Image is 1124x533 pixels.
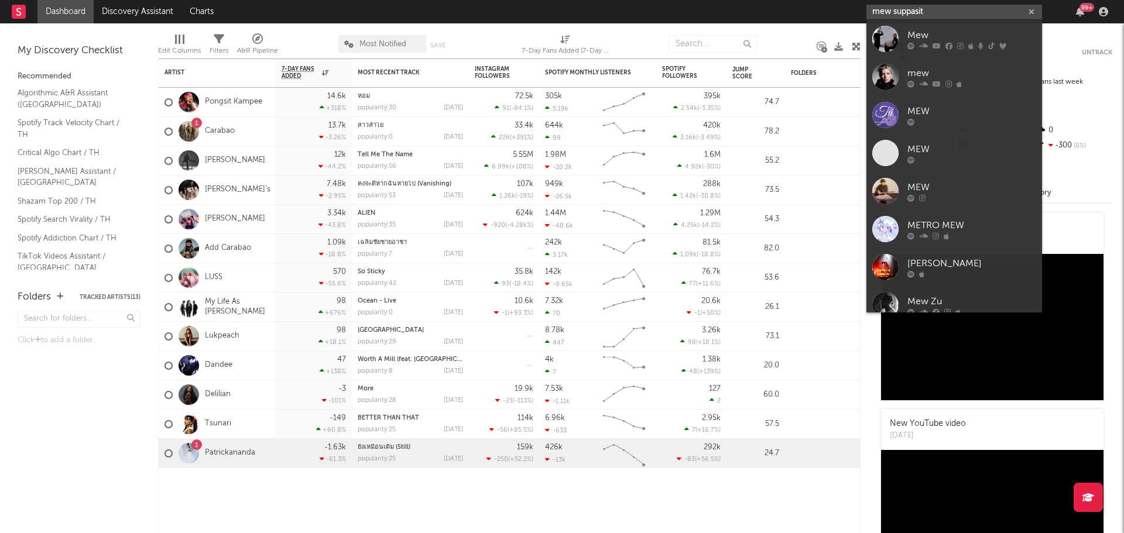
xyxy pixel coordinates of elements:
[673,250,721,258] div: ( )
[702,356,721,363] div: 1.38k
[483,221,533,229] div: ( )
[494,309,533,317] div: ( )
[358,298,463,304] div: Ocean - Live
[18,146,129,159] a: Critical Algo Chart / TH
[358,122,463,129] div: สาวลำไย
[522,29,609,63] div: 7-Day Fans Added (7-Day Fans Added)
[205,97,262,107] a: Pongsit Kampee
[545,122,563,129] div: 644k
[673,221,721,229] div: ( )
[732,183,779,197] div: 73.5
[320,104,346,112] div: +318 %
[444,339,463,345] div: [DATE]
[866,20,1042,58] a: Mew
[358,210,375,216] a: ALIEN
[319,133,346,141] div: -3.26 %
[318,338,346,346] div: +18.1 %
[491,133,533,141] div: ( )
[358,152,413,158] a: Tell Me The Name
[866,96,1042,134] a: MEW
[598,117,650,146] svg: Chart title
[330,414,346,422] div: -149
[907,218,1036,232] div: METRO MEW
[680,193,696,200] span: 1.42k
[337,297,346,305] div: 98
[907,294,1036,308] div: Mew Zu
[688,339,696,346] span: 98
[677,163,721,170] div: ( )
[545,397,570,405] div: -1.11k
[518,414,533,422] div: 114k
[677,455,721,463] div: ( )
[492,192,533,200] div: ( )
[358,210,463,216] div: ALIEN
[327,209,346,217] div: 3.34k
[698,135,719,141] span: -3.49 %
[358,456,396,462] div: popularity: 25
[545,427,567,434] div: -633
[358,386,373,392] a: More
[358,181,463,187] div: คงจะดีหากฉันหายไป (Vanishing)
[598,234,650,263] svg: Chart title
[511,281,532,287] span: -18.4 %
[165,69,252,76] div: Artist
[358,368,393,374] div: popularity: 8
[358,280,396,287] div: popularity: 42
[205,156,265,166] a: [PERSON_NAME]
[545,443,563,451] div: 426k
[673,133,721,141] div: ( )
[358,239,407,246] a: เฉลิมชัยชายอาชา
[732,388,779,402] div: 60.0
[598,293,650,322] svg: Chart title
[545,385,563,393] div: 7.53k
[1080,3,1094,12] div: 99 +
[907,180,1036,194] div: MEW
[205,419,231,429] a: Tsunari
[732,271,779,285] div: 53.6
[18,44,140,58] div: My Discovery Checklist
[699,222,719,229] span: -14.2 %
[673,192,721,200] div: ( )
[717,398,721,404] span: 2
[515,297,533,305] div: 10.6k
[444,427,463,433] div: [DATE]
[1082,47,1112,59] button: Untrack
[509,427,532,434] span: +85.5 %
[359,40,406,48] span: Most Notified
[282,66,319,80] span: 7-Day Fans Added
[545,356,554,363] div: 4k
[545,414,565,422] div: 6.96k
[685,164,702,170] span: 4.92k
[18,165,129,189] a: [PERSON_NAME] Assistant / [GEOGRAPHIC_DATA]
[494,280,533,287] div: ( )
[510,456,532,463] span: +52.2 %
[324,443,346,451] div: -1.63k
[358,93,463,99] div: หอม
[502,281,509,287] span: 93
[704,443,721,451] div: 292k
[680,135,696,141] span: 3.16k
[545,339,564,346] div: 447
[907,142,1036,156] div: MEW
[545,105,568,112] div: 5.19k
[358,163,396,170] div: popularity: 56
[545,310,560,317] div: 70
[866,5,1042,19] input: Search for artists
[702,326,721,334] div: 3.26k
[358,269,385,275] a: So Sticky
[358,269,463,275] div: So Sticky
[1034,138,1112,153] div: -300
[704,164,719,170] span: -30 %
[702,414,721,422] div: 2.95k
[732,300,779,314] div: 26.1
[499,135,510,141] span: 226
[358,192,396,199] div: popularity: 53
[698,281,719,287] span: +11.6 %
[444,134,463,140] div: [DATE]
[18,87,129,111] a: Algorithmic A&R Assistant ([GEOGRAPHIC_DATA])
[732,66,762,80] div: Jump Score
[327,92,346,100] div: 14.6k
[334,151,346,159] div: 12k
[732,95,779,109] div: 74.7
[358,298,396,304] a: Ocean - Live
